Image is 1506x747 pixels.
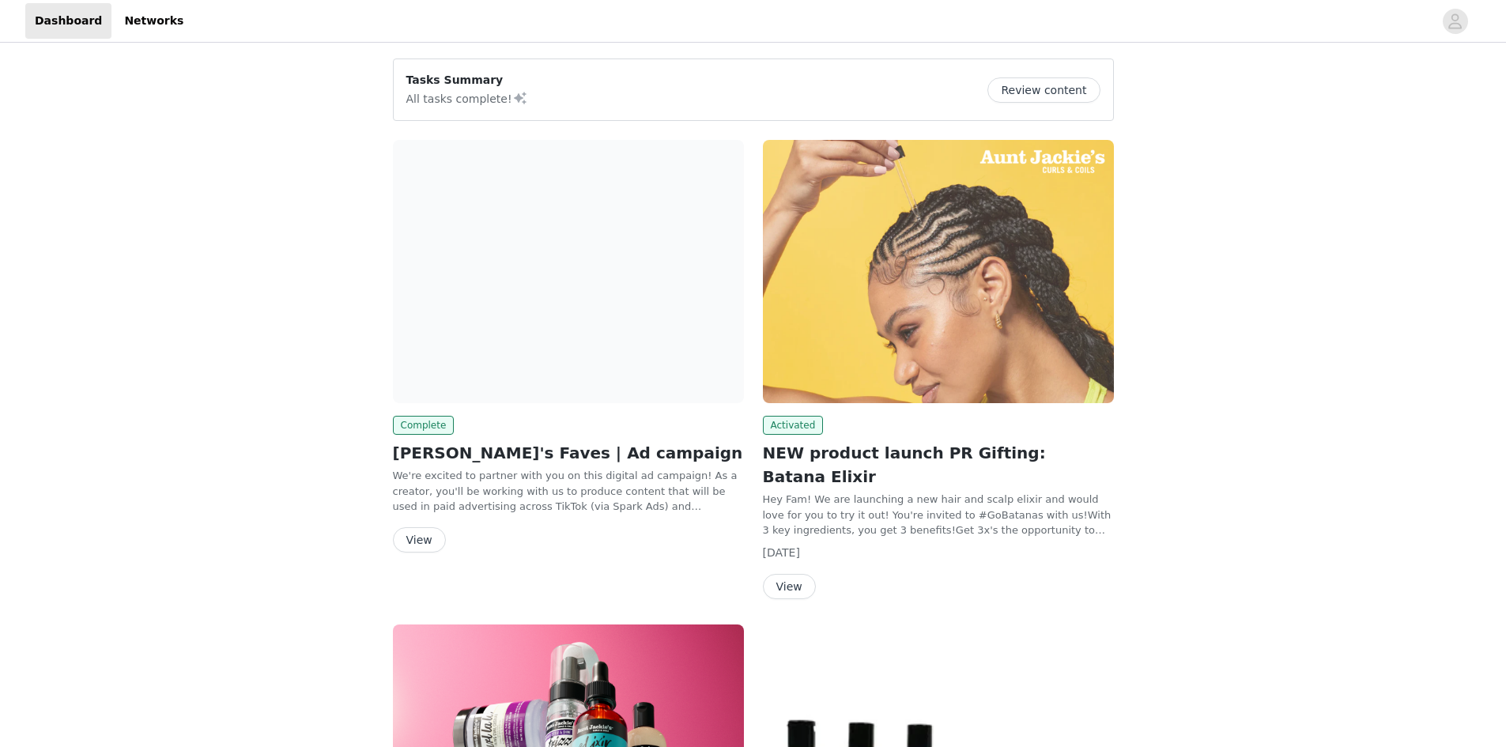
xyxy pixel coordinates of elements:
p: All tasks complete! [406,89,528,108]
span: [DATE] [763,546,800,559]
span: Activated [763,416,824,435]
img: Aunt Jackie’s [763,140,1114,403]
button: View [393,527,446,553]
div: avatar [1447,9,1463,34]
p: We're excited to partner with you on this digital ad campaign! As a creator, you'll be working wi... [393,468,744,515]
a: Networks [115,3,193,39]
span: Complete [393,416,455,435]
a: Dashboard [25,3,111,39]
p: Tasks Summary [406,72,528,89]
img: Aunt Jackie’s [393,140,744,403]
button: View [763,574,816,599]
button: Review content [987,77,1100,103]
h2: NEW product launch PR Gifting: Batana Elixir [763,441,1114,489]
a: View [763,581,816,593]
h2: [PERSON_NAME]'s Faves | Ad campaign [393,441,744,465]
a: View [393,534,446,546]
p: Hey Fam! We are launching a new hair and scalp elixir and would love for you to try it out! You'r... [763,492,1114,538]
